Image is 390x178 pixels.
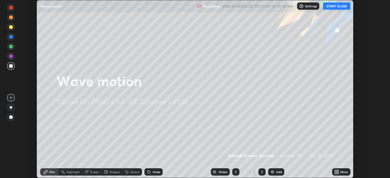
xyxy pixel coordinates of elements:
div: 2 [252,169,256,175]
div: Undo [153,170,160,173]
img: add-slide-button [270,169,275,174]
div: Highlight [66,170,80,173]
div: Add [276,170,282,173]
div: 2 [242,170,248,174]
button: START CLASS [323,2,350,10]
h5: WAS SCHEDULED TO START AT 10:30 AM [222,3,293,9]
p: Recording [203,4,220,9]
div: Slides [219,170,227,173]
p: Settings [305,5,317,8]
div: Shapes [110,170,120,173]
p: Wave motion [40,4,62,9]
div: More [340,170,348,173]
div: Eraser [90,170,99,173]
div: Pen [49,170,55,173]
img: class-settings-icons [299,4,304,9]
img: recording.375f2c34.svg [197,4,202,9]
div: / [249,170,251,174]
div: Select [130,170,140,173]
